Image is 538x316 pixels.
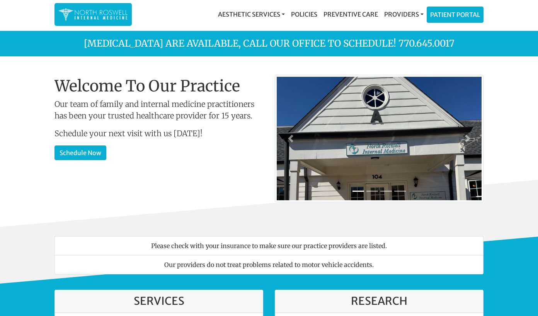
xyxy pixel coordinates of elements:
h3: Research [283,295,475,308]
h3: Services [63,295,255,308]
a: Providers [381,7,427,22]
img: North Roswell Internal Medicine [58,7,128,22]
p: [MEDICAL_DATA] are available, call our office to schedule! 770.645.0017 [49,37,489,51]
a: Aesthetic Services [215,7,288,22]
h1: Welcome To Our Practice [54,77,263,95]
li: Please check with your insurance to make sure our practice providers are listed. [54,236,484,255]
a: Patient Portal [427,7,483,22]
a: Preventive Care [320,7,381,22]
li: Our providers do not treat problems related to motor vehicle accidents. [54,255,484,274]
p: Our team of family and internal medicine practitioners has been your trusted healthcare provider ... [54,98,263,122]
p: Schedule your next visit with us [DATE]! [54,128,263,139]
a: Policies [288,7,320,22]
a: Schedule Now [54,145,106,160]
